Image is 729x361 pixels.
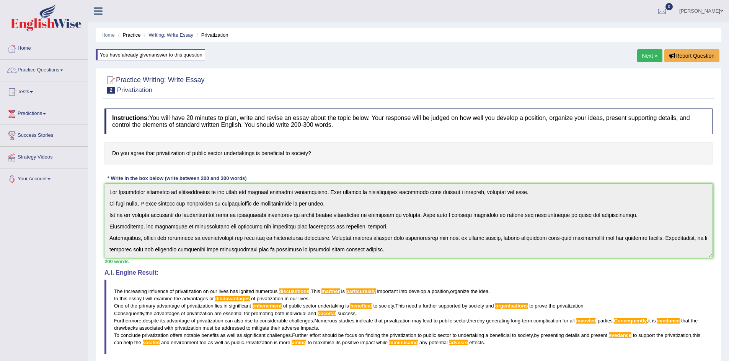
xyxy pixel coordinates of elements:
span: Possible spelling mistake found. (did you mean: eve dance) [657,318,680,324]
span: the [130,303,137,309]
span: associated [139,325,163,331]
span: to [434,318,438,324]
span: as [237,332,242,338]
span: must [202,325,213,331]
span: Possible spelling mistake found. (did you mean: organisations) [495,303,528,309]
span: the [134,340,141,345]
span: in [285,296,289,301]
span: Possible spelling mistake found. (did you mean: among) [292,340,306,345]
span: public [423,332,436,338]
span: Increasing [124,288,147,294]
span: primary [139,303,155,309]
span: well [227,332,235,338]
span: has [230,288,238,294]
span: lives [219,288,228,294]
span: that [681,318,690,324]
span: privatization [257,296,283,301]
span: privatization [557,303,583,309]
div: You have already given answer to this question [96,49,205,60]
span: Possible spelling mistake found. (did you mean: matter) [321,288,340,294]
span: rise [245,318,253,324]
span: thereby [468,318,484,324]
span: society [379,303,394,309]
span: Further [292,332,308,338]
span: help [124,340,133,345]
span: the [145,311,152,316]
span: may [412,318,422,324]
span: Furthermore [114,318,142,324]
span: Possible spelling mistake found. (did you mean: Consequently) [614,318,647,324]
span: sector [453,318,467,324]
span: to [633,332,637,338]
span: to [418,332,422,338]
span: our [290,296,297,301]
span: that [374,318,383,324]
span: to [452,332,457,338]
span: undertaking [318,303,344,309]
span: will [145,296,152,301]
blockquote: . , . , . . . , . , . , - . , . . , , . . [104,280,713,354]
span: conclude [121,332,140,338]
span: while [376,340,388,345]
span: Possible typo: you repeated a whitespace (did you mean: ) [336,311,338,316]
span: In [114,296,118,301]
span: more [279,340,290,345]
span: potential [429,340,448,345]
span: any [419,340,427,345]
span: to [373,303,377,309]
span: privatization [142,332,168,338]
span: generating [486,318,509,324]
span: its [336,340,341,345]
span: finding [365,332,380,338]
span: 2 [107,87,115,94]
a: Success Stories [0,125,88,144]
span: and [308,311,316,316]
span: focus [345,332,357,338]
span: are [214,311,222,316]
span: of [181,311,185,316]
span: challenges [267,332,291,338]
span: society [517,332,533,338]
span: of [181,303,186,309]
span: impact [360,340,375,345]
span: I [143,296,144,301]
b: Instructions: [112,115,149,121]
span: prove [535,303,547,309]
span: by [534,332,540,338]
span: to [254,318,258,324]
span: a [419,303,421,309]
span: on [203,288,209,294]
a: Your Account [0,168,88,188]
span: by [462,303,467,309]
span: this [693,332,700,338]
span: advantages [154,311,179,316]
span: presenting [541,332,564,338]
span: it [648,318,651,324]
span: is [345,303,349,309]
span: of [125,303,129,309]
span: parties [598,318,613,324]
span: Possible spelling mistake found. (did you mean: enhancement) [253,303,282,309]
span: significant [229,303,251,309]
a: Strategy Videos [0,147,88,166]
span: to [529,303,533,309]
span: public [439,318,452,324]
span: idea [479,288,489,294]
span: both [275,311,284,316]
span: term [522,318,532,324]
span: organize [450,288,469,294]
span: effects [469,340,484,345]
span: Possible spelling mistake found. (did you mean: societal) [318,311,336,316]
span: is [341,288,345,294]
span: to [308,340,312,345]
span: mitigate [252,325,269,331]
span: of [191,318,196,324]
span: despite [143,318,159,324]
span: privatization [390,332,416,338]
span: as [220,332,225,338]
span: indicate [356,318,373,324]
span: undertaking [458,332,484,338]
span: privatization [384,318,411,324]
span: develop [409,288,426,294]
span: their [271,325,280,331]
